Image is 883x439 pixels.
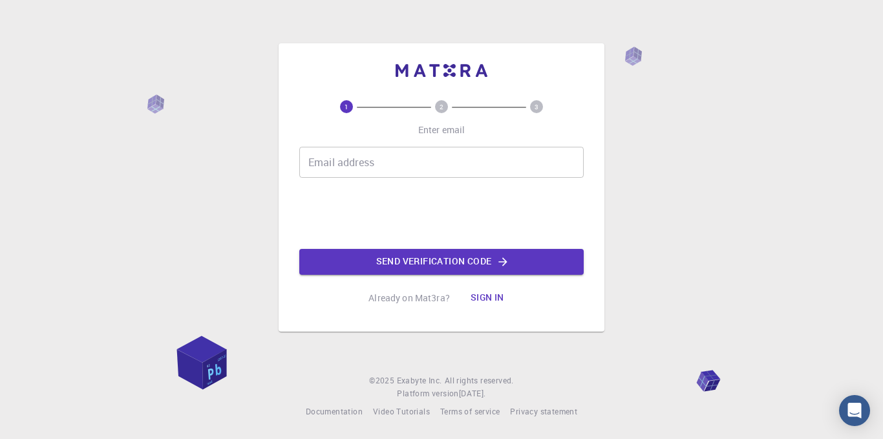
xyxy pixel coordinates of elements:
button: Sign in [460,285,515,311]
text: 3 [535,102,538,111]
p: Already on Mat3ra? [368,292,450,305]
p: Enter email [418,123,465,136]
button: Send verification code [299,249,584,275]
a: [DATE]. [459,387,486,400]
iframe: reCAPTCHA [343,188,540,239]
span: Privacy statement [510,406,577,416]
span: Terms of service [440,406,500,416]
span: [DATE] . [459,388,486,398]
text: 2 [440,102,443,111]
text: 1 [345,102,348,111]
a: Terms of service [440,405,500,418]
span: Exabyte Inc. [397,375,442,385]
a: Documentation [306,405,363,418]
div: Open Intercom Messenger [839,395,870,426]
a: Privacy statement [510,405,577,418]
a: Video Tutorials [373,405,430,418]
span: Video Tutorials [373,406,430,416]
span: © 2025 [369,374,396,387]
a: Exabyte Inc. [397,374,442,387]
span: Platform version [397,387,458,400]
span: All rights reserved. [445,374,514,387]
span: Documentation [306,406,363,416]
